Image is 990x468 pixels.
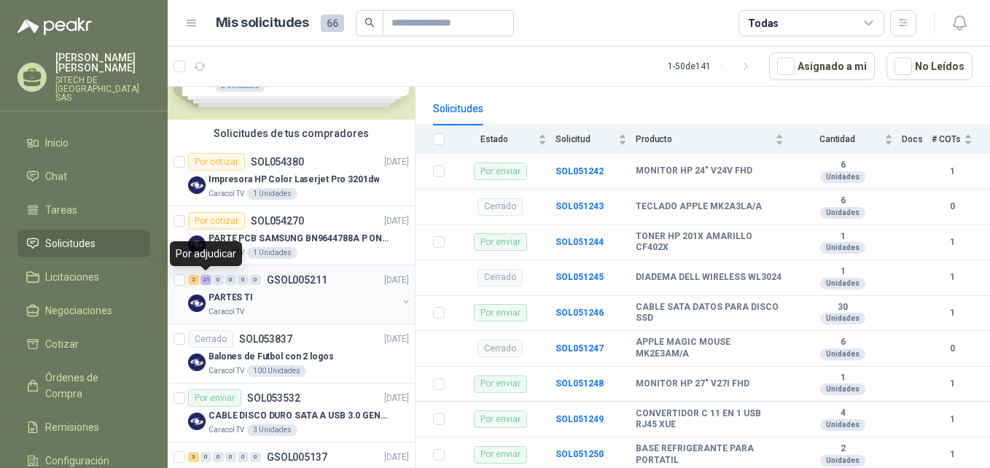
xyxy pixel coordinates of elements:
span: Producto [636,134,772,144]
a: Solicitudes [17,230,150,257]
div: Por enviar [474,446,527,464]
div: Todas [748,15,779,31]
p: CABLE DISCO DURO SATA A USB 3.0 GENERICO [208,409,390,423]
span: Solicitudes [45,235,96,251]
b: 2 [792,443,893,455]
a: CerradoSOL053837[DATE] Company LogoBalones de Futbol con 2 logosCaracol TV100 Unidades [168,324,415,383]
div: Por cotizar [188,153,245,171]
b: 6 [792,160,893,171]
div: 0 [250,452,261,462]
a: SOL051244 [556,237,604,247]
div: 1 Unidades [247,247,297,259]
div: 0 [238,275,249,285]
p: Caracol TV [208,365,244,377]
p: PARTES TI [208,291,253,305]
b: 1 [932,448,973,461]
span: search [365,17,375,28]
b: 0 [932,200,973,214]
th: # COTs [932,125,990,154]
div: 0 [225,275,236,285]
b: 1 [932,165,973,179]
p: SOL054270 [251,216,304,226]
div: Cerrado [478,340,523,357]
div: Unidades [820,207,865,219]
div: 3 Unidades [247,424,297,436]
p: Caracol TV [208,188,244,200]
b: 6 [792,195,893,207]
p: Impresora HP Color Laserjet Pro 3201dw [208,173,379,187]
img: Company Logo [188,413,206,430]
div: Por enviar [188,389,241,407]
p: [DATE] [384,214,409,228]
button: No Leídos [886,52,973,80]
a: SOL051245 [556,272,604,282]
p: SITECH DE [GEOGRAPHIC_DATA] SAS [55,76,150,102]
div: Unidades [820,455,865,467]
div: Por enviar [474,410,527,428]
p: [DATE] [384,451,409,464]
th: Producto [636,125,792,154]
span: Remisiones [45,419,99,435]
a: SOL051242 [556,166,604,176]
b: 1 [792,231,893,243]
p: GSOL005137 [267,452,327,462]
span: 66 [321,15,344,32]
p: GSOL005211 [267,275,327,285]
th: Docs [902,125,932,154]
div: Unidades [820,313,865,324]
b: 30 [792,302,893,313]
p: [DATE] [384,155,409,169]
span: Negociaciones [45,303,112,319]
b: 0 [932,342,973,356]
a: Negociaciones [17,297,150,324]
b: CABLE SATA DATOS PARA DISCO SSD [636,302,784,324]
b: CONVERTIDOR C 11 EN 1 USB RJ45 XUE [636,408,784,431]
th: Estado [453,125,556,154]
a: SOL051249 [556,414,604,424]
b: MONITOR HP 27" V27I FHD [636,378,749,390]
b: SOL051246 [556,308,604,318]
span: Chat [45,168,67,184]
span: Estado [453,134,535,144]
span: Solicitud [556,134,615,144]
div: 3 [188,452,199,462]
b: 1 [932,377,973,391]
a: SOL051248 [556,378,604,389]
img: Company Logo [188,354,206,371]
a: SOL051247 [556,343,604,354]
h1: Mis solicitudes [216,12,309,34]
div: 0 [213,275,224,285]
b: 1 [932,306,973,320]
img: Company Logo [188,176,206,194]
div: Unidades [820,348,865,360]
div: 0 [200,452,211,462]
div: Cerrado [478,269,523,286]
b: 1 [792,266,893,278]
b: DIADEMA DELL WIRELESS WL3024 [636,272,782,284]
b: BASE REFRIGERANTE PARA PORTATIL [636,443,784,466]
b: 1 [792,373,893,384]
div: Por cotizar [188,212,245,230]
a: Licitaciones [17,263,150,291]
a: Chat [17,163,150,190]
span: Licitaciones [45,269,99,285]
b: 6 [792,337,893,348]
div: 100 Unidades [247,365,306,377]
b: APPLE MAGIC MOUSE MK2E3AM/A [636,337,784,359]
a: SOL051250 [556,449,604,459]
div: 2 [188,275,199,285]
p: [PERSON_NAME] [PERSON_NAME] [55,52,150,73]
p: SOL053532 [247,393,300,403]
div: Unidades [820,242,865,254]
img: Company Logo [188,295,206,312]
th: Solicitud [556,125,636,154]
p: Caracol TV [208,306,244,318]
div: Unidades [820,171,865,183]
p: [DATE] [384,273,409,287]
b: 4 [792,407,893,419]
p: [DATE] [384,332,409,346]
